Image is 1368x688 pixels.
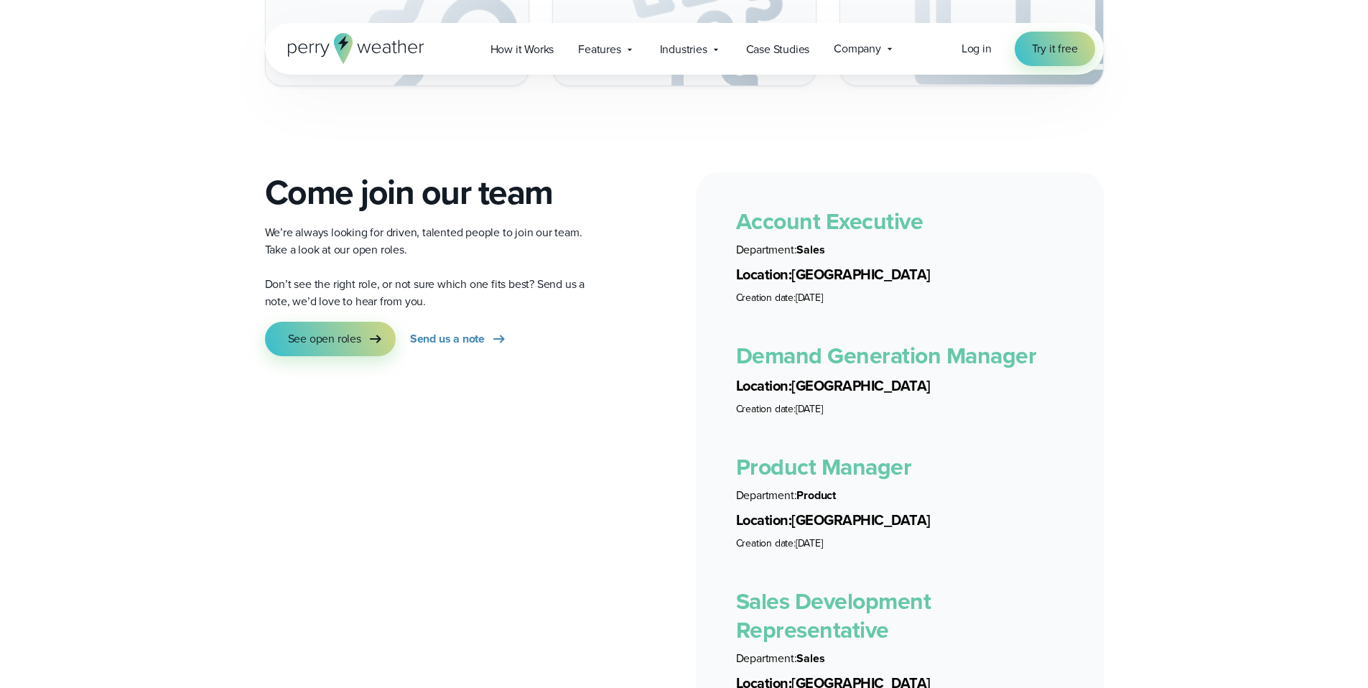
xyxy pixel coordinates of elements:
[736,536,1064,551] li: [DATE]
[478,34,567,64] a: How it Works
[288,330,361,348] span: See open roles
[1015,32,1095,66] a: Try it free
[736,487,797,503] span: Department:
[1032,40,1078,57] span: Try it free
[410,330,485,348] span: Send us a note
[660,41,707,58] span: Industries
[746,41,810,58] span: Case Studies
[736,650,797,666] span: Department:
[265,276,601,310] p: Don’t see the right role, or not sure which one fits best? Send us a note, we’d love to hear from...
[736,241,797,258] span: Department:
[736,509,792,531] span: Location:
[736,401,796,417] span: Creation date:
[736,204,923,238] a: Account Executive
[734,34,822,64] a: Case Studies
[736,487,1064,504] li: Product
[736,290,796,305] span: Creation date:
[736,291,1064,305] li: [DATE]
[578,41,620,58] span: Features
[265,322,396,356] a: See open roles
[736,241,1064,259] li: Sales
[265,224,601,259] p: We’re always looking for driven, talented people to join our team. Take a look at our open roles.
[265,172,601,213] h2: Come join our team
[736,402,1064,417] li: [DATE]
[736,510,1064,531] li: [GEOGRAPHIC_DATA]
[410,322,508,356] a: Send us a note
[736,264,792,285] span: Location:
[736,375,792,396] span: Location:
[834,40,881,57] span: Company
[736,650,1064,667] li: Sales
[736,536,796,551] span: Creation date:
[736,264,1064,285] li: [GEOGRAPHIC_DATA]
[736,338,1037,373] a: Demand Generation Manager
[736,584,931,647] a: Sales Development Representative
[962,40,992,57] a: Log in
[490,41,554,58] span: How it Works
[736,376,1064,396] li: [GEOGRAPHIC_DATA]
[736,450,912,484] a: Product Manager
